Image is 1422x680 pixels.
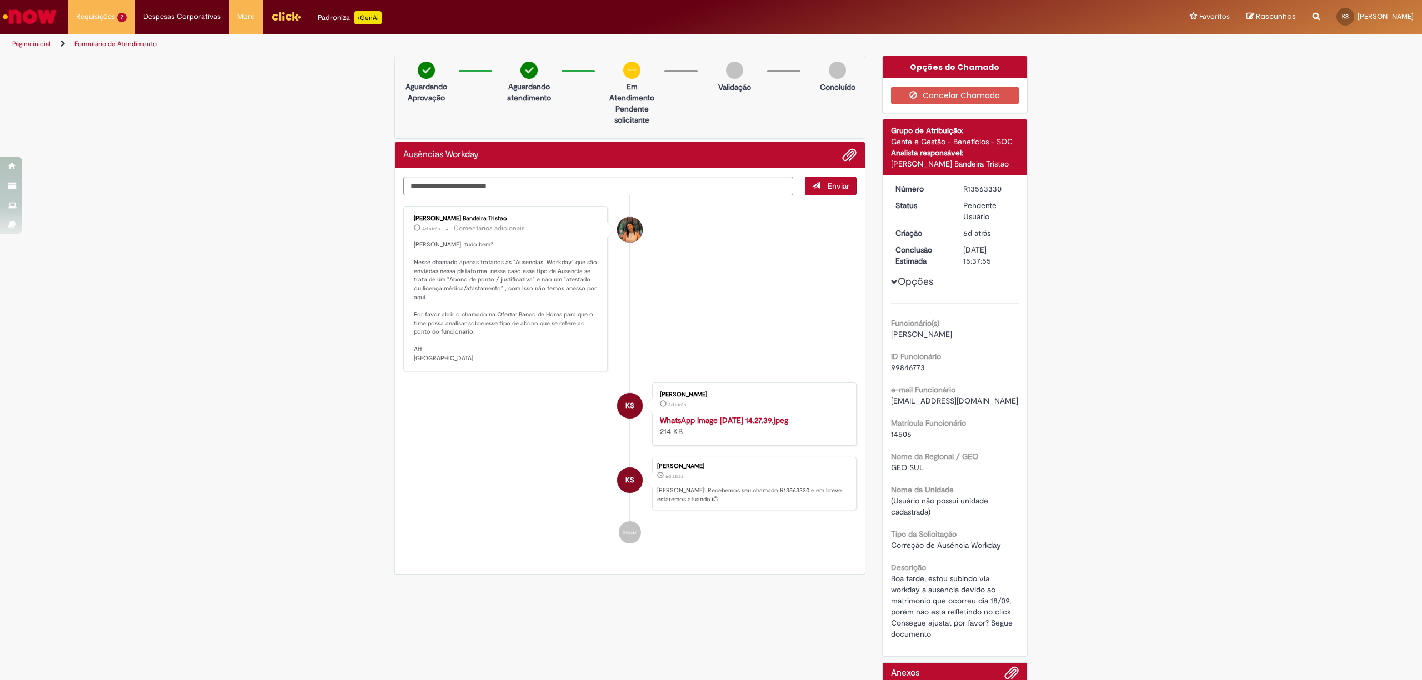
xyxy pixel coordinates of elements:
[625,392,634,419] span: KS
[891,351,941,361] b: ID Funcionário
[8,34,940,54] ul: Trilhas de página
[657,463,850,470] div: [PERSON_NAME]
[117,13,127,22] span: 7
[403,150,479,160] h2: Ausências Workday Histórico de tíquete
[354,11,382,24] p: +GenAi
[1256,11,1296,22] span: Rascunhos
[891,562,926,572] b: Descrição
[891,485,954,495] b: Nome da Unidade
[1358,12,1414,21] span: [PERSON_NAME]
[617,393,643,419] div: Ketlyn Cristina dos Santos
[891,418,966,428] b: Matrícula Funcionário
[617,467,643,493] div: Ketlyn Cristina dos Santos
[668,401,686,408] time: 24/09/2025 14:37:50
[963,228,990,238] time: 24/09/2025 14:37:51
[891,329,952,339] span: [PERSON_NAME]
[891,429,912,439] span: 14506
[891,451,978,461] b: Nome da Regional / GEO
[963,244,1015,266] div: [DATE] 15:37:55
[891,540,1001,550] span: Correção de Ausência Workday
[887,228,955,239] dt: Criação
[668,401,686,408] span: 6d atrás
[660,415,788,425] a: WhatsApp Image [DATE] 14.27.39.jpeg
[605,81,659,103] p: Em Atendimento
[726,62,743,79] img: img-circle-grey.png
[829,62,846,79] img: img-circle-grey.png
[414,240,599,362] p: [PERSON_NAME], tudo bem? Nesse chamado apenas tratados as "Ausencias Workday" que são enviadas ne...
[887,244,955,266] dt: Conclusão Estimada
[76,11,115,22] span: Requisições
[454,224,525,233] small: Comentários adicionais
[963,228,990,238] span: 6d atrás
[414,215,599,222] div: [PERSON_NAME] Bandeira Tristao
[891,462,924,472] span: GEO SUL
[660,415,845,437] div: 214 KB
[891,496,990,517] span: (Usuário não possui unidade cadastrada)
[891,318,939,328] b: Funcionário(s)
[418,62,435,79] img: check-circle-green.png
[502,81,556,103] p: Aguardando atendimento
[891,573,1015,639] span: Boa tarde, estou subindo via workday a ausencia devido ao matrimonio que ocorreu dia 18/09, porém...
[963,183,1015,194] div: R13563330
[237,11,254,22] span: More
[625,467,634,493] span: KS
[891,396,1018,406] span: [EMAIL_ADDRESS][DOMAIN_NAME]
[617,217,643,243] div: Suzana Alves Bandeira Tristao
[963,200,1015,222] div: Pendente Usuário
[891,529,957,539] b: Tipo da Solicitação
[891,362,925,372] span: 99846773
[718,82,751,93] p: Validação
[887,183,955,194] dt: Número
[657,486,850,503] p: [PERSON_NAME]! Recebemos seu chamado R13563330 e em breve estaremos atuando.
[520,62,538,79] img: check-circle-green.png
[887,200,955,211] dt: Status
[891,158,1019,169] div: [PERSON_NAME] Bandeira Tristao
[12,39,51,48] a: Página inicial
[623,62,640,79] img: circle-minus.png
[842,148,857,162] button: Adicionar anexos
[660,391,845,398] div: [PERSON_NAME]
[883,56,1028,78] div: Opções do Chamado
[143,11,221,22] span: Despesas Corporativas
[665,473,683,480] time: 24/09/2025 14:37:51
[271,8,301,24] img: click_logo_yellow_360x200.png
[665,473,683,480] span: 6d atrás
[403,457,857,510] li: Ketlyn Cristina dos Santos
[891,385,955,395] b: e-mail Funcionário
[891,668,919,678] h2: Anexos
[891,147,1019,158] div: Analista responsável:
[805,177,857,195] button: Enviar
[399,81,453,103] p: Aguardando Aprovação
[318,11,382,24] div: Padroniza
[422,225,440,232] time: 26/09/2025 11:29:38
[1199,11,1230,22] span: Favoritos
[891,125,1019,136] div: Grupo de Atribuição:
[422,225,440,232] span: 4d atrás
[891,87,1019,104] button: Cancelar Chamado
[963,228,1015,239] div: 24/09/2025 14:37:51
[1246,12,1296,22] a: Rascunhos
[891,136,1019,147] div: Gente e Gestão - Benefícios - SOC
[828,181,849,191] span: Enviar
[74,39,157,48] a: Formulário de Atendimento
[1,6,58,28] img: ServiceNow
[1342,13,1349,20] span: KS
[605,103,659,125] p: Pendente solicitante
[820,82,855,93] p: Concluído
[403,195,857,555] ul: Histórico de tíquete
[403,177,793,196] textarea: Digite sua mensagem aqui...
